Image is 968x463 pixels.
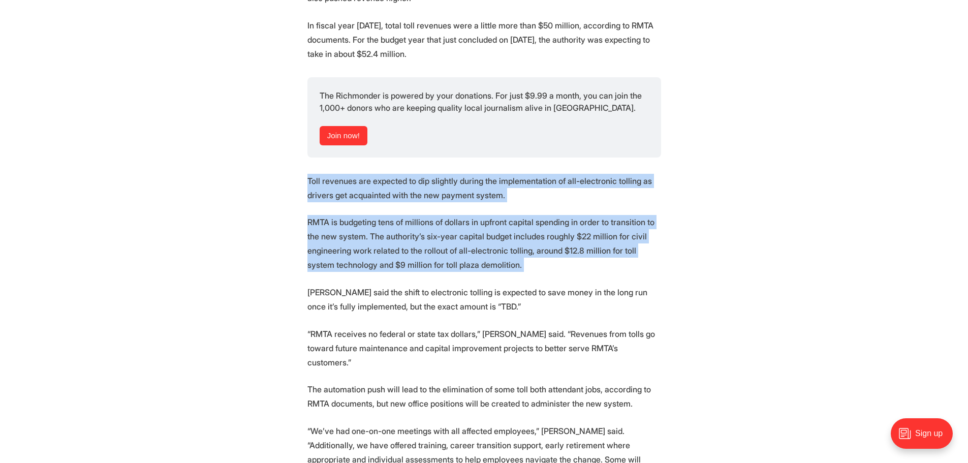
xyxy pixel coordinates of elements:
span: The Richmonder is powered by your donations. For just $9.99 a month, you can join the 1,000+ dono... [320,90,644,113]
p: The automation push will lead to the elimination of some toll both attendant jobs, according to R... [307,382,661,411]
p: [PERSON_NAME] said the shift to electronic tolling is expected to save money in the long run once... [307,285,661,314]
p: In fiscal year [DATE], total toll revenues were a little more than $50 million, according to RMTA... [307,18,661,61]
iframe: portal-trigger [882,413,968,463]
p: Toll revenues are expected to dip slightly during the implementation of all-electronic tolling as... [307,174,661,202]
p: “RMTA receives no federal or state tax dollars,” [PERSON_NAME] said. “Revenues from tolls go towa... [307,327,661,369]
a: Join now! [320,126,368,145]
p: RMTA is budgeting tens of millions of dollars in upfront capital spending in order to transition ... [307,215,661,272]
